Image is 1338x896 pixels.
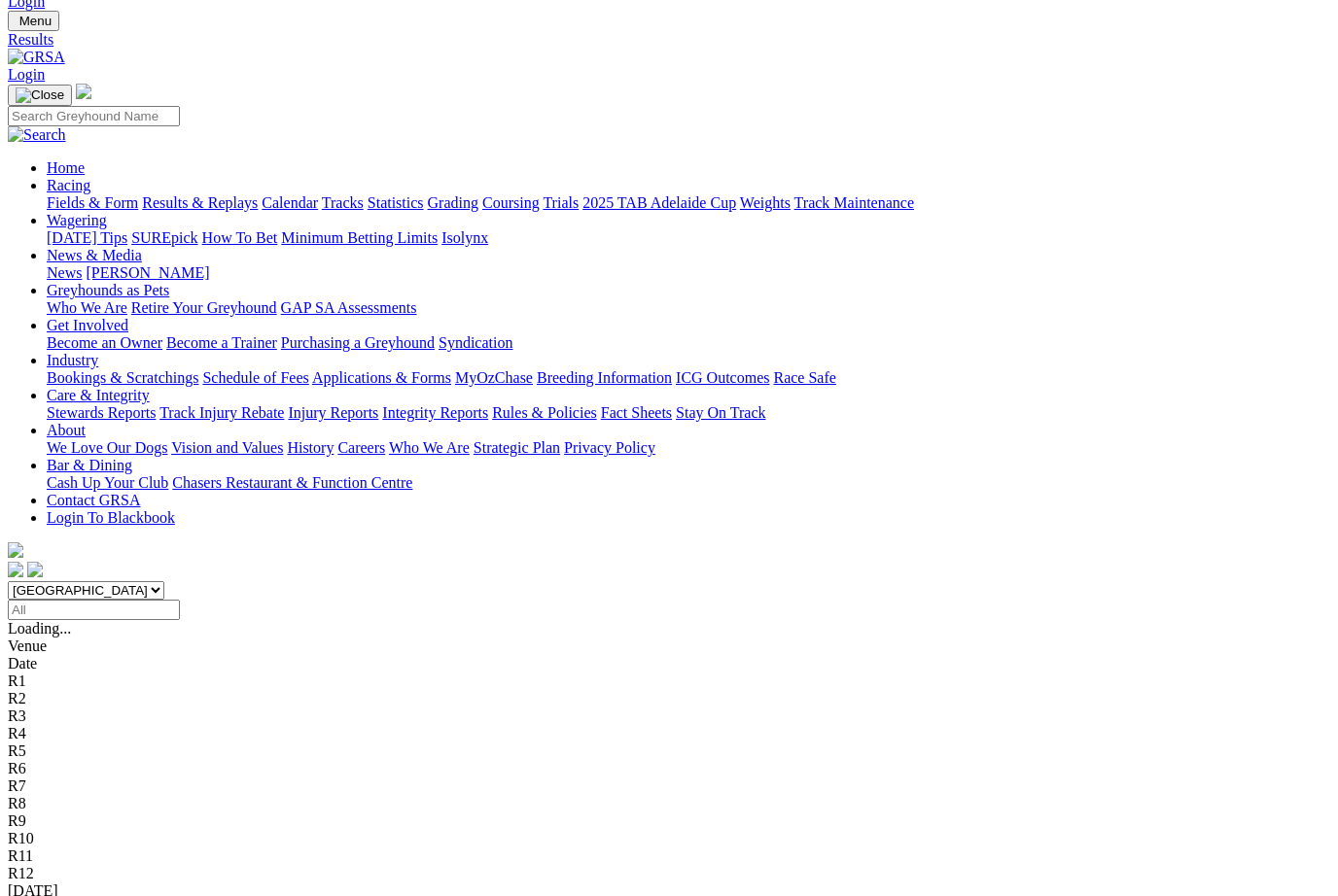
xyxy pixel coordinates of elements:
[202,369,308,386] a: Schedule of Fees
[47,404,1330,422] div: Care & Integrity
[337,439,385,456] a: Careers
[368,194,424,211] a: Statistics
[159,404,284,421] a: Track Injury Rebate
[281,229,438,246] a: Minimum Betting Limits
[8,49,65,66] img: GRSA
[47,492,140,508] a: Contact GRSA
[322,194,364,211] a: Tracks
[47,229,127,246] a: [DATE] Tips
[47,299,127,316] a: Who We Are
[142,194,258,211] a: Results & Replays
[8,31,1330,49] a: Results
[47,317,128,333] a: Get Involved
[8,830,1330,847] div: R10
[8,11,59,31] button: Toggle navigation
[382,404,488,421] a: Integrity Reports
[8,542,23,558] img: logo-grsa-white.png
[171,439,283,456] a: Vision and Values
[740,194,791,211] a: Weights
[47,194,1330,212] div: Racing
[47,247,142,263] a: News & Media
[47,264,1330,282] div: News & Media
[131,229,197,246] a: SUREpick
[428,194,478,211] a: Grading
[47,334,1330,352] div: Get Involved
[19,14,52,28] span: Menu
[27,562,43,577] img: twitter.svg
[8,690,1330,707] div: R2
[794,194,914,211] a: Track Maintenance
[47,369,1330,387] div: Industry
[8,707,1330,725] div: R3
[47,299,1330,317] div: Greyhounds as Pets
[773,369,835,386] a: Race Safe
[8,742,1330,760] div: R5
[8,638,1330,655] div: Venue
[8,847,1330,865] div: R11
[47,177,90,193] a: Racing
[281,334,435,351] a: Purchasing a Greyhound
[47,334,162,351] a: Become an Owner
[8,620,71,637] span: Loading...
[47,387,150,403] a: Care & Integrity
[8,725,1330,742] div: R4
[482,194,540,211] a: Coursing
[47,457,132,473] a: Bar & Dining
[8,777,1330,795] div: R7
[287,439,334,456] a: History
[8,672,1330,690] div: R1
[441,229,488,246] a: Isolynx
[47,422,86,438] a: About
[455,369,533,386] a: MyOzChase
[8,760,1330,777] div: R6
[47,474,168,491] a: Cash Up Your Club
[47,404,156,421] a: Stewards Reports
[47,439,1330,457] div: About
[389,439,470,456] a: Who We Are
[47,229,1330,247] div: Wagering
[8,600,180,620] input: Select date
[474,439,560,456] a: Strategic Plan
[676,369,769,386] a: ICG Outcomes
[202,229,278,246] a: How To Bet
[439,334,512,351] a: Syndication
[47,194,138,211] a: Fields & Form
[8,562,23,577] img: facebook.svg
[76,84,91,99] img: logo-grsa-white.png
[47,439,167,456] a: We Love Our Dogs
[262,194,318,211] a: Calendar
[564,439,655,456] a: Privacy Policy
[8,126,66,144] img: Search
[543,194,579,211] a: Trials
[47,474,1330,492] div: Bar & Dining
[8,812,1330,830] div: R9
[47,159,85,176] a: Home
[582,194,736,211] a: 2025 TAB Adelaide Cup
[676,404,765,421] a: Stay On Track
[47,282,169,298] a: Greyhounds as Pets
[166,334,277,351] a: Become a Trainer
[16,87,64,103] img: Close
[601,404,672,421] a: Fact Sheets
[537,369,672,386] a: Breeding Information
[47,212,107,228] a: Wagering
[288,404,378,421] a: Injury Reports
[47,352,98,368] a: Industry
[8,85,72,106] button: Toggle navigation
[8,66,45,83] a: Login
[8,106,180,126] input: Search
[47,509,175,526] a: Login To Blackbook
[131,299,277,316] a: Retire Your Greyhound
[281,299,417,316] a: GAP SA Assessments
[172,474,412,491] a: Chasers Restaurant & Function Centre
[47,264,82,281] a: News
[8,865,1330,882] div: R12
[8,655,1330,672] div: Date
[492,404,597,421] a: Rules & Policies
[47,369,198,386] a: Bookings & Scratchings
[8,795,1330,812] div: R8
[86,264,209,281] a: [PERSON_NAME]
[312,369,451,386] a: Applications & Forms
